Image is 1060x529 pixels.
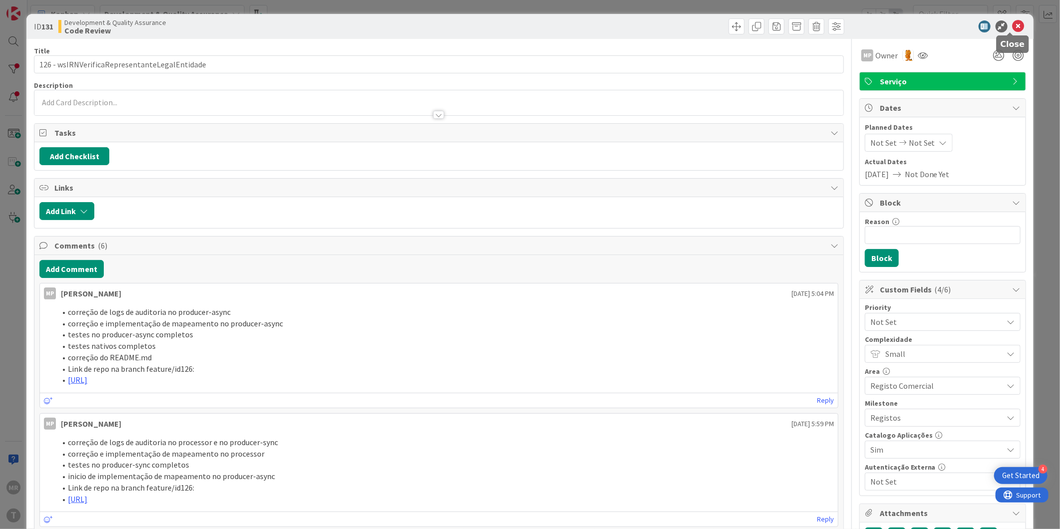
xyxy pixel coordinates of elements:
li: inicio de implementação de mapeamento no producer-async [56,471,834,482]
span: Not Set [870,475,998,489]
span: Planned Dates [865,122,1021,133]
span: Attachments [880,507,1008,519]
span: Dates [880,102,1008,114]
div: MP [44,287,56,299]
input: type card name here... [34,55,844,73]
span: Registo Comercial [870,379,998,393]
span: Small [885,347,998,361]
span: Support [21,1,45,13]
button: Block [865,249,899,267]
li: testes nativos completos [56,340,834,352]
h5: Close [1001,39,1025,49]
span: Links [54,182,825,194]
div: [PERSON_NAME] [61,418,121,430]
span: [DATE] [865,168,889,180]
span: Development & Quality Assurance [64,18,166,26]
a: [URL] [68,494,87,504]
button: Add Comment [39,260,104,278]
div: MP [44,418,56,430]
span: Registos [870,411,998,425]
a: [URL] [68,375,87,385]
li: Link de repo na branch feature/id126: [56,482,834,494]
li: correção do README.md [56,352,834,363]
div: Catalogo Aplicações [865,432,1021,439]
span: Serviço [880,75,1008,87]
div: Area [865,368,1021,375]
span: Comments [54,240,825,252]
b: Code Review [64,26,166,34]
div: [PERSON_NAME] [61,287,121,299]
div: Milestone [865,400,1021,407]
span: Description [34,81,73,90]
span: Not Set [870,315,998,329]
span: Custom Fields [880,283,1008,295]
span: [DATE] 5:59 PM [792,419,834,429]
li: correção de logs de auditoria no processor e no producer-sync [56,437,834,448]
span: ( 4/6 ) [935,284,951,294]
span: Actual Dates [865,157,1021,167]
button: Add Link [39,202,94,220]
li: testes no producer-sync completos [56,459,834,471]
li: Link de repo na branch feature/id126: [56,363,834,375]
div: MP [861,49,873,61]
span: Not Set [870,137,897,149]
div: Open Get Started checklist, remaining modules: 4 [994,467,1048,484]
div: 4 [1039,465,1048,474]
div: Complexidade [865,336,1021,343]
span: ID [34,20,53,32]
li: correção e implementação de mapeamento no producer-async [56,318,834,329]
label: Title [34,46,50,55]
div: Priority [865,304,1021,311]
span: Owner [875,49,898,61]
span: Tasks [54,127,825,139]
span: Not Done Yet [905,168,950,180]
li: correção de logs de auditoria no producer-async [56,306,834,318]
div: Autenticação Externa [865,464,1021,471]
a: Reply [817,513,834,526]
button: Add Checklist [39,147,109,165]
li: testes no producer-async completos [56,329,834,340]
span: Block [880,197,1008,209]
span: ( 6 ) [98,241,107,251]
span: [DATE] 5:04 PM [792,288,834,299]
span: Not Set [909,137,935,149]
a: Reply [817,394,834,407]
div: Get Started [1002,471,1040,481]
label: Reason [865,217,889,226]
span: Sim [870,443,998,457]
li: correção e implementação de mapeamento no processor [56,448,834,460]
b: 131 [41,21,53,31]
img: RL [903,50,914,61]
